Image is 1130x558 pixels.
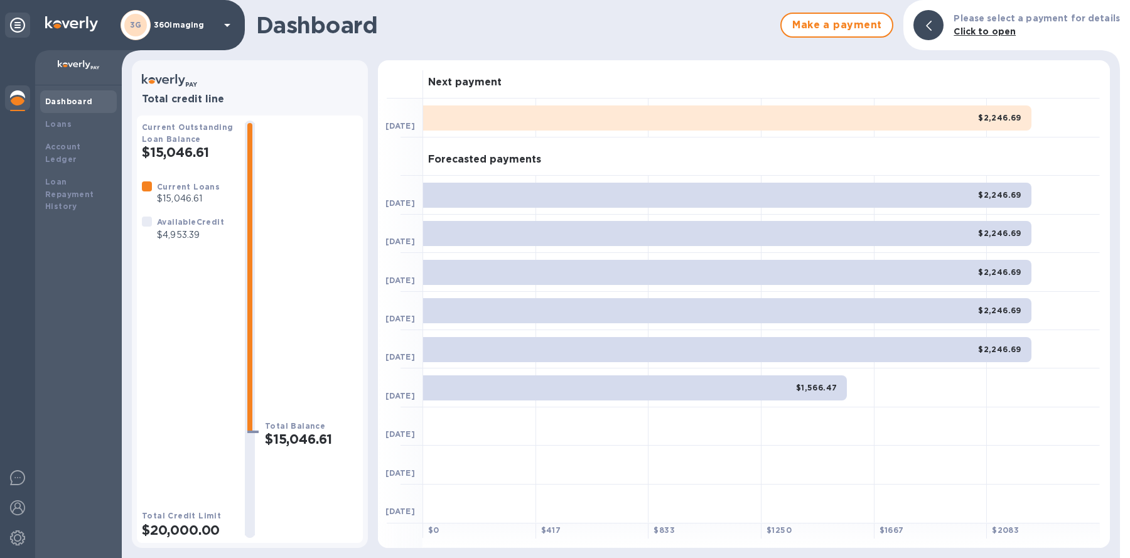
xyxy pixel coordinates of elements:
b: Account Ledger [45,142,81,164]
b: Total Balance [265,421,325,431]
h2: $20,000.00 [142,522,235,538]
b: $2,246.69 [978,190,1021,200]
button: Make a payment [780,13,893,38]
h2: $15,046.61 [142,144,235,160]
b: $ 2083 [992,525,1019,535]
b: Please select a payment for details [954,13,1120,23]
b: $2,246.69 [978,267,1021,277]
b: Available Credit [157,217,224,227]
b: $2,246.69 [978,228,1021,238]
b: [DATE] [385,314,415,323]
b: Loans [45,119,72,129]
p: 360imaging [154,21,217,30]
h2: $15,046.61 [265,431,358,447]
b: $2,246.69 [978,113,1021,122]
img: Logo [45,16,98,31]
h1: Dashboard [256,12,774,38]
b: [DATE] [385,429,415,439]
b: [DATE] [385,352,415,362]
b: [DATE] [385,391,415,400]
div: Unpin categories [5,13,30,38]
b: $2,246.69 [978,345,1021,354]
b: Loan Repayment History [45,177,94,212]
b: Current Outstanding Loan Balance [142,122,234,144]
b: Current Loans [157,182,220,191]
span: Make a payment [792,18,882,33]
h3: Total credit line [142,94,358,105]
b: $2,246.69 [978,306,1021,315]
b: $ 1250 [767,525,792,535]
b: [DATE] [385,468,415,478]
b: [DATE] [385,507,415,516]
p: $4,953.39 [157,228,224,242]
b: [DATE] [385,198,415,208]
b: $ 833 [654,525,675,535]
b: [DATE] [385,237,415,246]
b: Dashboard [45,97,93,106]
p: $15,046.61 [157,192,220,205]
b: Click to open [954,26,1016,36]
b: [DATE] [385,121,415,131]
h3: Next payment [428,77,502,89]
b: Total Credit Limit [142,511,221,520]
b: 3G [130,20,142,30]
b: $ 1667 [880,525,904,535]
b: $1,566.47 [796,383,837,392]
b: [DATE] [385,276,415,285]
b: $ 417 [541,525,561,535]
b: $ 0 [428,525,439,535]
h3: Forecasted payments [428,154,541,166]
